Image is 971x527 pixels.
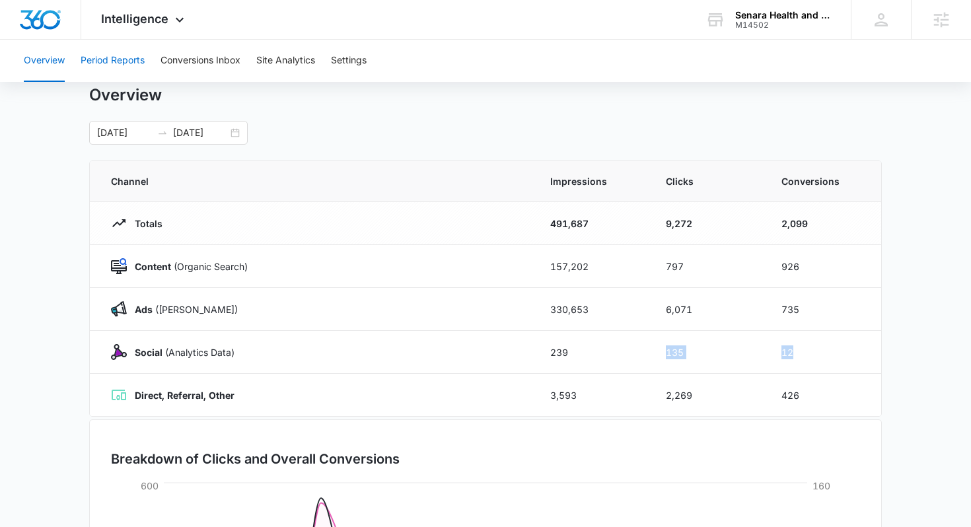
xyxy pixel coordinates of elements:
[534,331,650,374] td: 239
[534,202,650,245] td: 491,687
[650,202,766,245] td: 9,272
[650,288,766,331] td: 6,071
[735,20,832,30] div: account id
[534,374,650,417] td: 3,593
[534,245,650,288] td: 157,202
[127,345,234,359] p: (Analytics Data)
[141,480,159,491] tspan: 600
[735,10,832,20] div: account name
[24,40,65,82] button: Overview
[127,217,162,230] p: Totals
[331,40,367,82] button: Settings
[111,174,519,188] span: Channel
[89,85,162,105] h1: Overview
[157,127,168,138] span: to
[135,261,171,272] strong: Content
[534,288,650,331] td: 330,653
[97,125,152,140] input: Start date
[650,331,766,374] td: 135
[111,449,400,469] h3: Breakdown of Clicks and Overall Conversions
[111,344,127,360] img: Social
[111,258,127,274] img: Content
[666,174,750,188] span: Clicks
[161,40,240,82] button: Conversions Inbox
[766,374,881,417] td: 426
[781,174,860,188] span: Conversions
[256,40,315,82] button: Site Analytics
[135,304,153,315] strong: Ads
[650,245,766,288] td: 797
[101,12,168,26] span: Intelligence
[766,288,881,331] td: 735
[127,302,238,316] p: ([PERSON_NAME])
[135,390,234,401] strong: Direct, Referral, Other
[650,374,766,417] td: 2,269
[766,331,881,374] td: 12
[157,127,168,138] span: swap-right
[812,480,830,491] tspan: 160
[550,174,634,188] span: Impressions
[127,260,248,273] p: (Organic Search)
[173,125,228,140] input: End date
[111,301,127,317] img: Ads
[135,347,162,358] strong: Social
[766,245,881,288] td: 926
[766,202,881,245] td: 2,099
[81,40,145,82] button: Period Reports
